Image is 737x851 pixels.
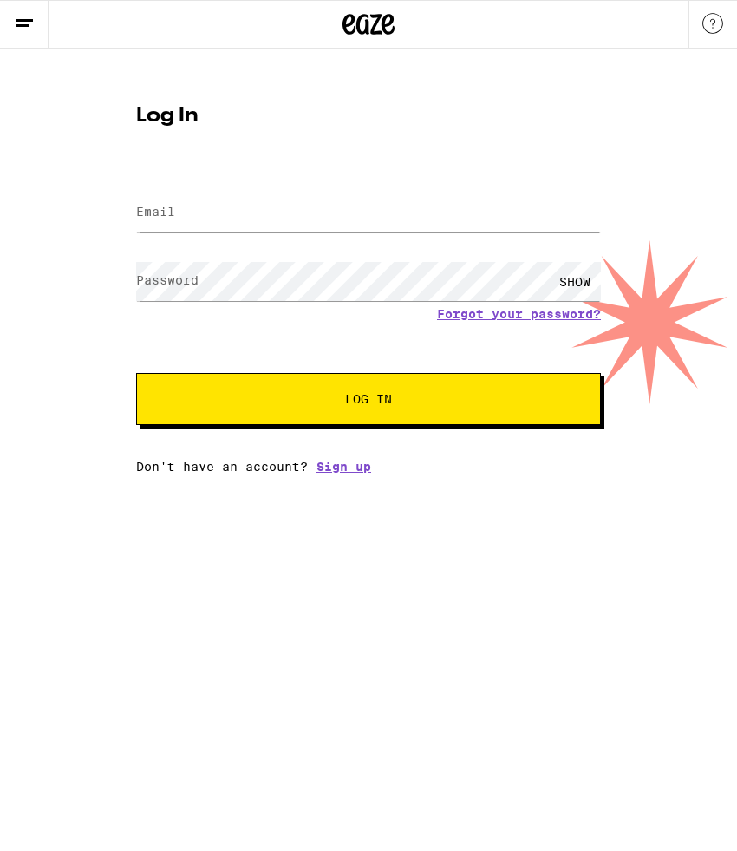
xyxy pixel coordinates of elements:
[136,205,175,219] label: Email
[437,307,601,321] a: Forgot your password?
[136,373,601,425] button: Log In
[345,393,392,405] span: Log In
[316,460,371,474] a: Sign up
[136,460,601,474] div: Don't have an account?
[136,106,601,127] h1: Log In
[136,273,199,287] label: Password
[136,193,601,232] input: Email
[549,262,601,301] div: SHOW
